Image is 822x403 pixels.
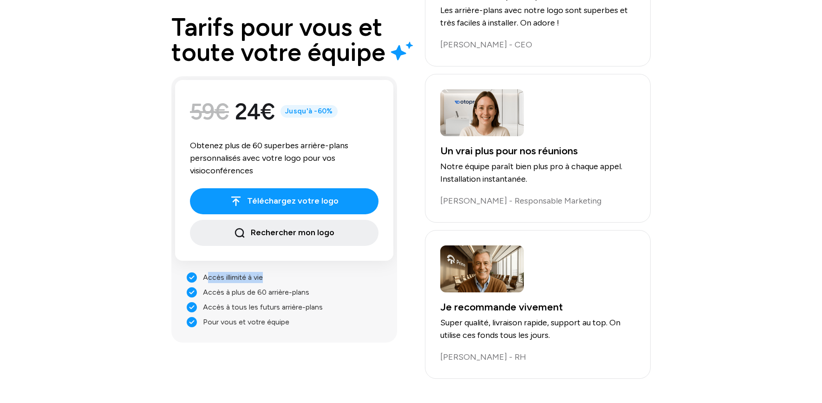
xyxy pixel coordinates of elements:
span: Téléchargez votre logo [230,195,339,208]
h3: Un vrai plus pour nos réunions [440,145,635,157]
p: Notre équipe paraît bien plus pro à chaque appel. Installation instantanée. [440,160,635,185]
h2: Tarifs pour vous et toute votre équipe [171,15,397,65]
img: Je recommande vivement [440,245,524,292]
p: Les arrière-plans avec notre logo sont superbes et très faciles à installer. On adore ! [440,4,635,29]
p: [PERSON_NAME] - RH [440,351,635,363]
h3: Je recommande vivement [440,302,635,313]
span: 24€ [235,95,275,128]
span: Jusqu'à -60% [281,106,338,118]
p: Obtenez plus de 60 superbes arrière-plans personnalisés avec votre logo pour vos visioconférences [190,139,378,177]
li: Accès à plus de 60 arrière-plans [186,287,382,298]
span: Rechercher mon logo [234,227,334,239]
span: 59€ [190,95,229,128]
button: Téléchargez votre logo [190,188,378,214]
p: [PERSON_NAME] - CEO [440,39,635,51]
li: Accès à tous les futurs arrière-plans [186,302,382,313]
li: Pour vous et votre équipe [186,317,382,328]
p: Super qualité, livraison rapide, support au top. On utilise ces fonds tous les jours. [440,317,635,342]
img: Un vrai plus pour nos réunions [440,89,524,136]
p: [PERSON_NAME] - Responsable Marketing [440,195,635,207]
button: Rechercher mon logo [190,220,378,246]
li: Accès illimité à vie [186,272,382,283]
